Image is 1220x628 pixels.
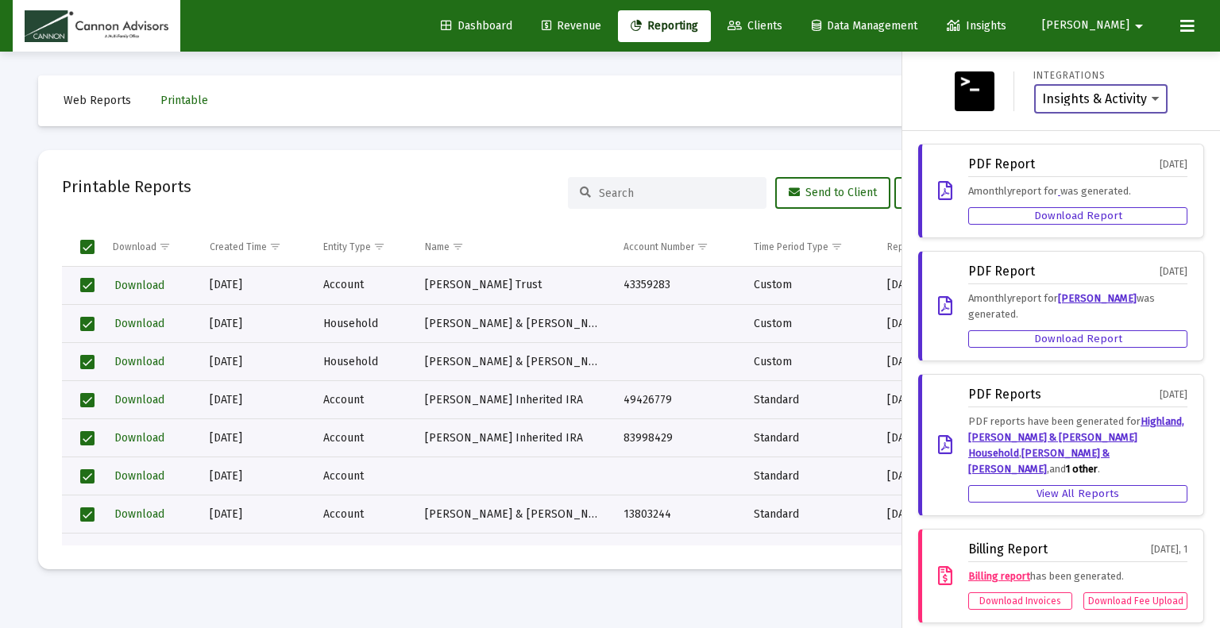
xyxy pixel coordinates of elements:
span: Reporting [631,19,698,33]
span: Clients [728,19,782,33]
a: Dashboard [428,10,525,42]
span: Data Management [812,19,917,33]
span: Dashboard [441,19,512,33]
span: Insights [947,19,1006,33]
span: Revenue [542,19,601,33]
button: [PERSON_NAME] [1023,10,1168,41]
span: [PERSON_NAME] [1042,19,1129,33]
a: Reporting [618,10,711,42]
a: Data Management [799,10,930,42]
img: Dashboard [25,10,168,42]
mat-icon: arrow_drop_down [1129,10,1149,42]
a: Insights [934,10,1019,42]
a: Revenue [529,10,614,42]
a: Clients [715,10,795,42]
